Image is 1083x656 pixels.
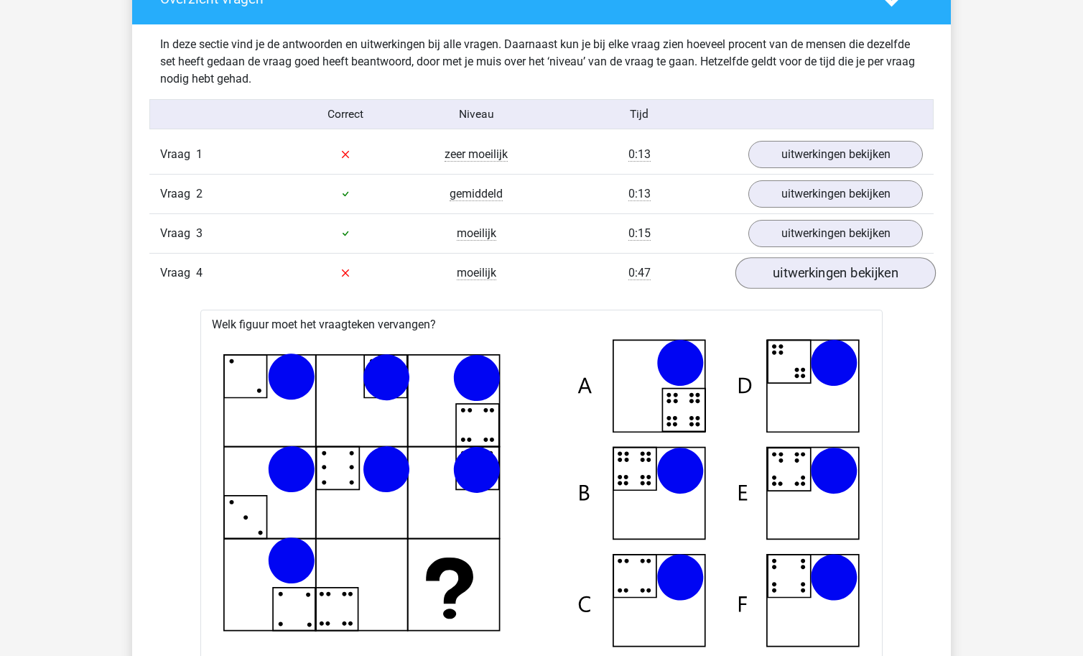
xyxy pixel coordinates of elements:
span: 2 [196,187,203,200]
span: moeilijk [457,266,496,280]
span: Vraag [160,225,196,242]
span: 1 [196,147,203,161]
span: 0:15 [628,226,651,241]
a: uitwerkingen bekijken [748,141,923,168]
span: Vraag [160,146,196,163]
div: Niveau [411,106,541,122]
span: 4 [196,266,203,280]
span: Vraag [160,185,196,203]
span: moeilijk [457,226,496,241]
a: uitwerkingen bekijken [748,180,923,208]
span: 3 [196,226,203,240]
span: Vraag [160,264,196,282]
div: Correct [281,106,412,122]
div: In deze sectie vind je de antwoorden en uitwerkingen bij alle vragen. Daarnaast kun je bij elke v... [149,36,934,88]
span: zeer moeilijk [445,147,508,162]
span: 0:47 [628,266,651,280]
span: 0:13 [628,147,651,162]
div: Tijd [541,106,738,122]
span: gemiddeld [450,187,503,201]
a: uitwerkingen bekijken [748,220,923,247]
span: 0:13 [628,187,651,201]
a: uitwerkingen bekijken [735,257,936,289]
